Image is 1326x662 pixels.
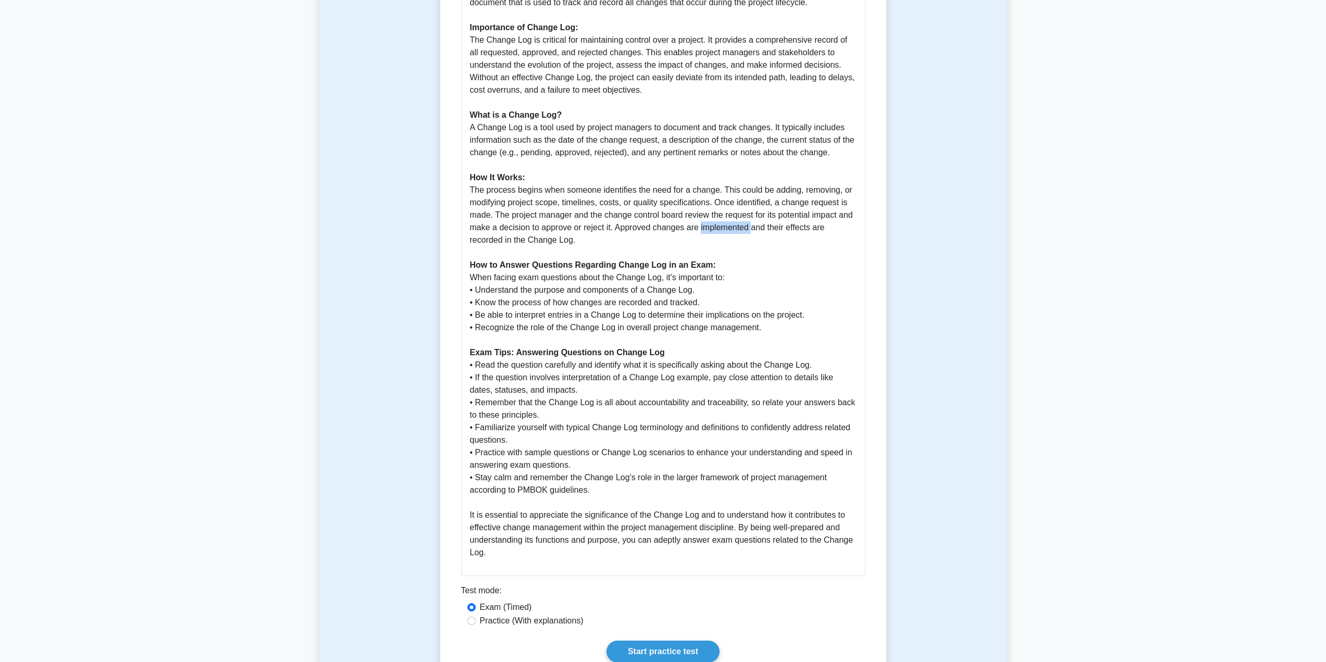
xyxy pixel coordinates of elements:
label: Exam (Timed) [480,601,532,614]
label: Practice (With explanations) [480,615,584,627]
div: Test mode: [461,584,865,601]
b: What is a Change Log? [470,110,562,119]
b: How to Answer Questions Regarding Change Log in an Exam: [470,260,716,269]
b: How It Works: [470,173,525,182]
b: Importance of Change Log: [470,23,578,32]
b: Exam Tips: Answering Questions on Change Log [470,348,665,357]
